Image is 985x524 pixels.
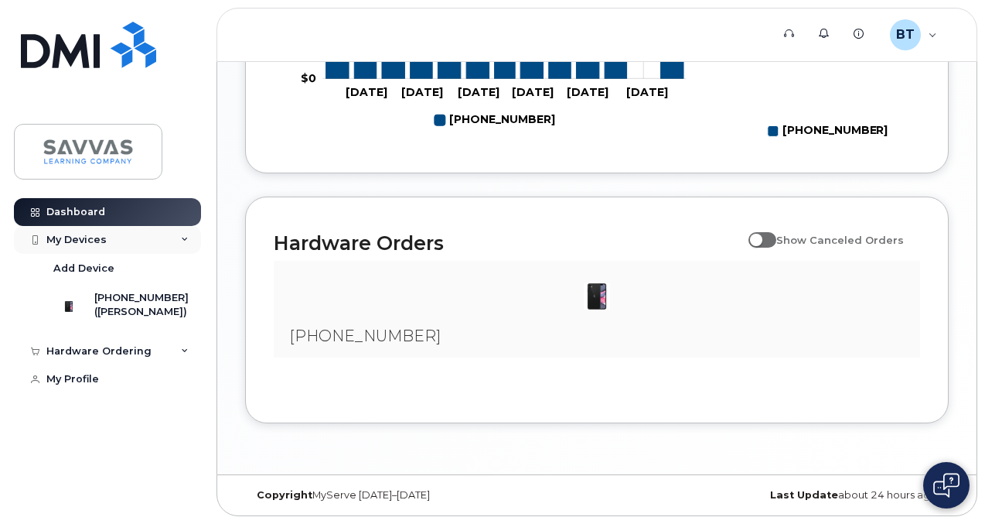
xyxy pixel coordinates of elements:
[301,71,316,85] tspan: $0
[879,19,948,50] div: Blaine Turner
[748,225,761,238] input: Show Canceled Orders
[626,86,668,100] tspan: [DATE]
[257,489,312,501] strong: Copyright
[274,231,741,255] h2: Hardware Orders
[401,86,443,100] tspan: [DATE]
[245,489,479,502] div: MyServe [DATE]–[DATE]
[512,86,554,100] tspan: [DATE]
[896,26,915,44] span: BT
[458,86,499,100] tspan: [DATE]
[768,119,888,145] g: Legend
[581,281,612,312] img: iPhone_11.jpg
[435,108,555,133] g: Legend
[567,86,608,100] tspan: [DATE]
[289,327,441,345] span: [PHONE_NUMBER]
[435,108,555,133] g: 504-610-9023
[776,234,904,246] span: Show Canceled Orders
[714,489,949,502] div: about 24 hours ago
[346,86,387,100] tspan: [DATE]
[770,489,838,501] strong: Last Update
[933,473,959,498] img: Open chat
